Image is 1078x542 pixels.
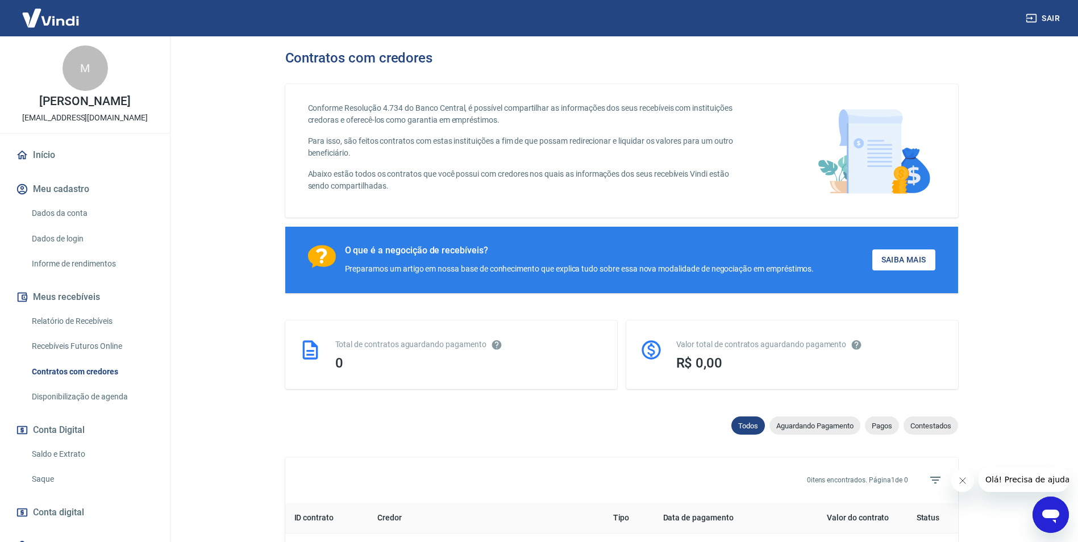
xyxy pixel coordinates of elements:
[922,466,949,494] span: Filtros
[904,416,958,435] div: Contestados
[676,355,723,371] span: R$ 0,00
[308,168,747,192] p: Abaixo estão todos os contratos que você possui com credores nos quais as informações dos seus re...
[14,285,156,310] button: Meus recebíveis
[865,416,899,435] div: Pagos
[7,8,95,17] span: Olá! Precisa de ajuda?
[851,339,862,351] svg: O valor comprometido não se refere a pagamentos pendentes na Vindi e sim como garantia a outras i...
[676,339,944,351] div: Valor total de contratos aguardando pagamento
[951,469,974,492] iframe: Fechar mensagem
[285,503,369,533] th: ID contrato
[769,416,860,435] div: Aguardando Pagamento
[654,503,783,533] th: Data de pagamento
[345,245,814,256] div: O que é a negocição de recebíveis?
[27,310,156,333] a: Relatório de Recebíveis
[731,416,765,435] div: Todos
[769,422,860,430] span: Aguardando Pagamento
[731,422,765,430] span: Todos
[27,385,156,408] a: Disponibilização de agenda
[63,45,108,91] div: M
[14,418,156,443] button: Conta Digital
[865,422,899,430] span: Pagos
[27,443,156,466] a: Saldo e Extrato
[27,202,156,225] a: Dados da conta
[345,263,814,275] div: Preparamos um artigo em nossa base de conhecimento que explica tudo sobre essa nova modalidade de...
[22,112,148,124] p: [EMAIL_ADDRESS][DOMAIN_NAME]
[491,339,502,351] svg: Esses contratos não se referem à Vindi, mas sim a outras instituições.
[807,475,908,485] p: 0 itens encontrados. Página 1 de 0
[27,468,156,491] a: Saque
[14,500,156,525] a: Conta digital
[812,102,935,199] img: main-image.9f1869c469d712ad33ce.png
[308,245,336,268] img: Ícone com um ponto de interrogação.
[782,503,898,533] th: Valor do contrato
[604,503,654,533] th: Tipo
[872,249,935,270] a: Saiba Mais
[27,252,156,276] a: Informe de rendimentos
[308,102,747,126] p: Conforme Resolução 4.734 do Banco Central, é possível compartilhar as informações dos seus recebí...
[27,227,156,251] a: Dados de login
[14,177,156,202] button: Meu cadastro
[39,95,130,107] p: [PERSON_NAME]
[904,422,958,430] span: Contestados
[27,335,156,358] a: Recebíveis Futuros Online
[14,143,156,168] a: Início
[979,467,1069,492] iframe: Mensagem da empresa
[14,1,88,35] img: Vindi
[1023,8,1064,29] button: Sair
[335,339,603,351] div: Total de contratos aguardando pagamento
[33,505,84,520] span: Conta digital
[27,360,156,383] a: Contratos com credores
[1033,497,1069,533] iframe: Botão para abrir a janela de mensagens
[335,355,603,371] div: 0
[308,135,747,159] p: Para isso, são feitos contratos com estas instituições a fim de que possam redirecionar e liquida...
[285,50,433,66] h3: Contratos com credores
[898,503,958,533] th: Status
[368,503,603,533] th: Credor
